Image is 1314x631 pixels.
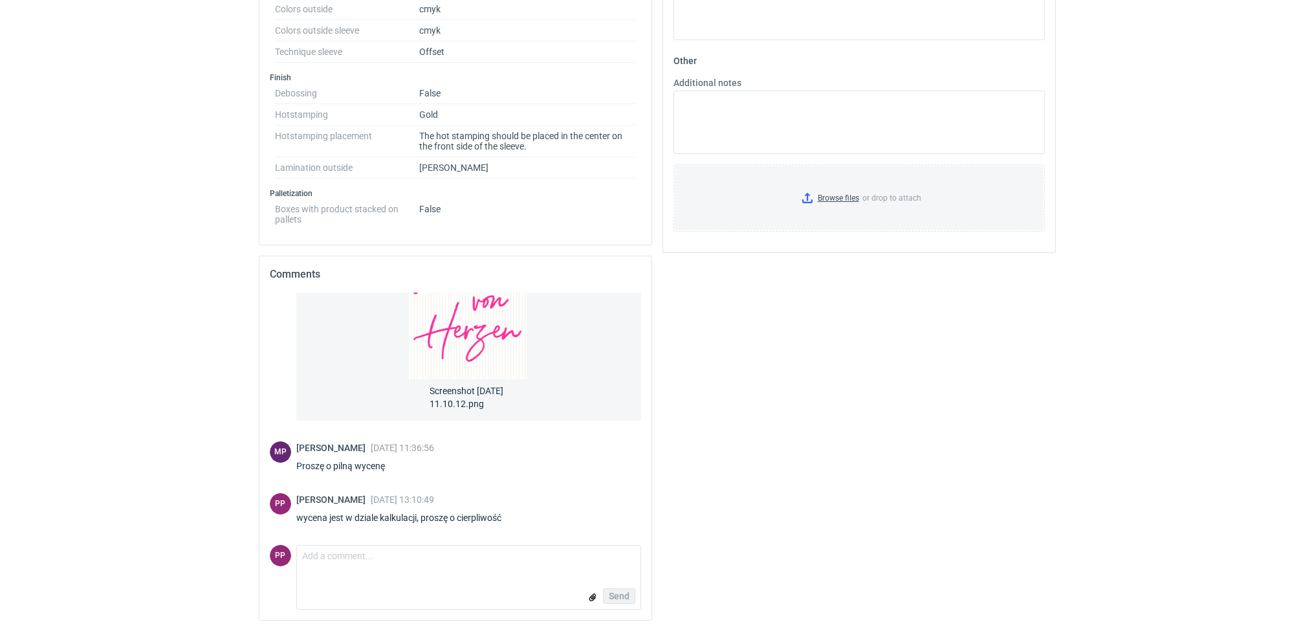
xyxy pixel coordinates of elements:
[275,83,419,104] dt: Debossing
[275,20,419,41] dt: Colors outside sleeve
[275,104,419,126] dt: Hotstamping
[419,83,636,104] dd: False
[270,188,641,199] h3: Palletization
[419,157,636,179] dd: [PERSON_NAME]
[270,441,291,463] figcaption: MP
[296,459,434,472] div: Proszę o pilną wycenę
[275,157,419,179] dt: Lamination outside
[296,494,371,505] span: [PERSON_NAME]
[419,41,636,63] dd: Offset
[419,126,636,157] dd: The hot stamping should be placed in the center on the front side of the sleeve.
[419,104,636,126] dd: Gold
[296,443,371,453] span: [PERSON_NAME]
[275,126,419,157] dt: Hotstamping placement
[371,494,434,505] span: [DATE] 13:10:49
[296,511,517,524] div: wycena jest w dziale kalkulacji, proszę o cierpliwość
[270,72,641,83] h3: Finish
[270,545,291,566] figcaption: PP
[270,267,641,282] h2: Comments
[419,20,636,41] dd: cmyk
[674,165,1044,231] label: or drop to attach
[270,545,291,566] div: Paulina Pander
[296,214,641,421] a: Screenshot [DATE] 11.10.12.png
[609,592,630,601] span: Send
[419,199,636,225] dd: False
[270,493,291,515] figcaption: PP
[270,441,291,463] div: Michał Palasek
[603,588,635,604] button: Send
[270,493,291,515] div: Paulina Pander
[275,199,419,225] dt: Boxes with product stacked on pallets
[371,443,434,453] span: [DATE] 11:36:56
[673,76,741,89] label: Additional notes
[275,41,419,63] dt: Technique sleeve
[404,224,533,379] img: 82MtlXBoWDDU2TR2kCQYW9mr2DLCXchjQesFeA9Y.png
[673,50,697,66] legend: Other
[430,379,507,410] span: Screenshot [DATE] 11.10.12.png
